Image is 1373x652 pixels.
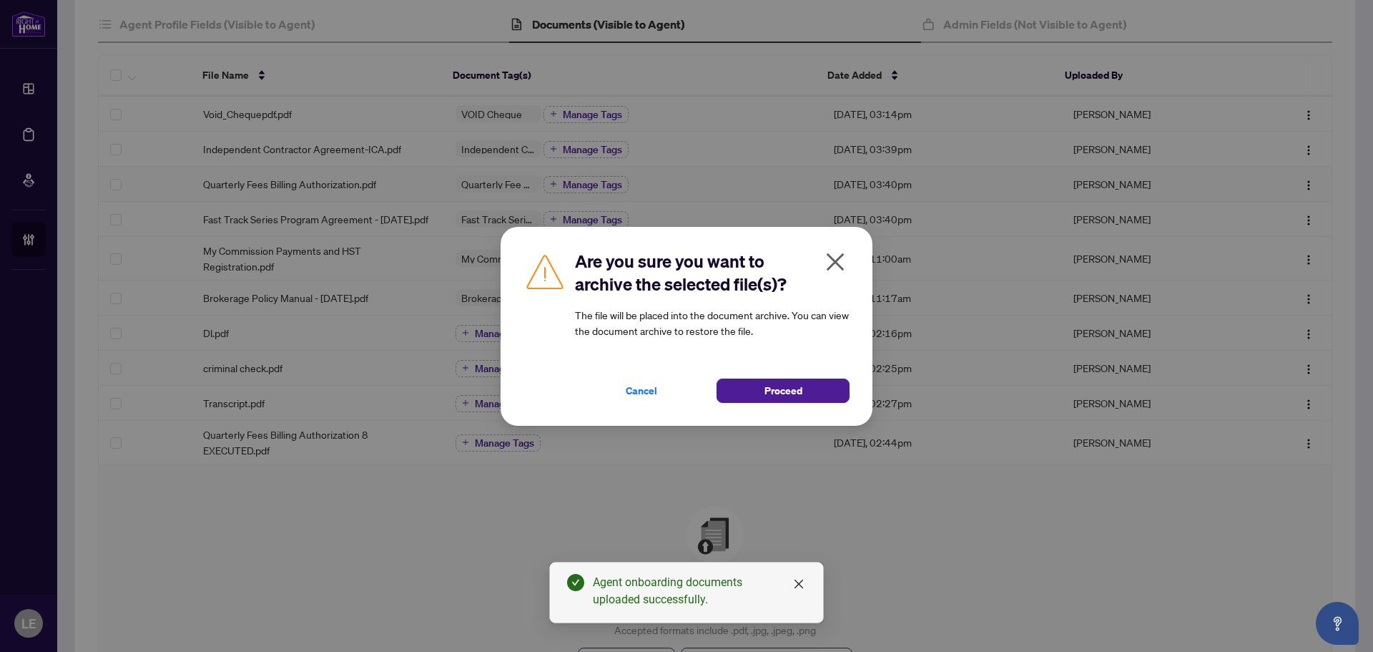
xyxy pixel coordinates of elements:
[791,576,807,592] a: Close
[575,379,708,403] button: Cancel
[793,578,804,590] span: close
[575,250,850,296] h2: Are you sure you want to archive the selected file(s)?
[523,250,566,293] img: Caution Icon
[1316,602,1359,645] button: Open asap
[764,379,802,402] span: Proceed
[567,574,584,591] span: check-circle
[824,250,847,273] span: close
[593,574,806,608] div: Agent onboarding documents uploaded successfully.
[626,379,657,402] span: Cancel
[575,307,850,339] article: The file will be placed into the document archive. You can view the document archive to restore t...
[717,379,850,403] button: Proceed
